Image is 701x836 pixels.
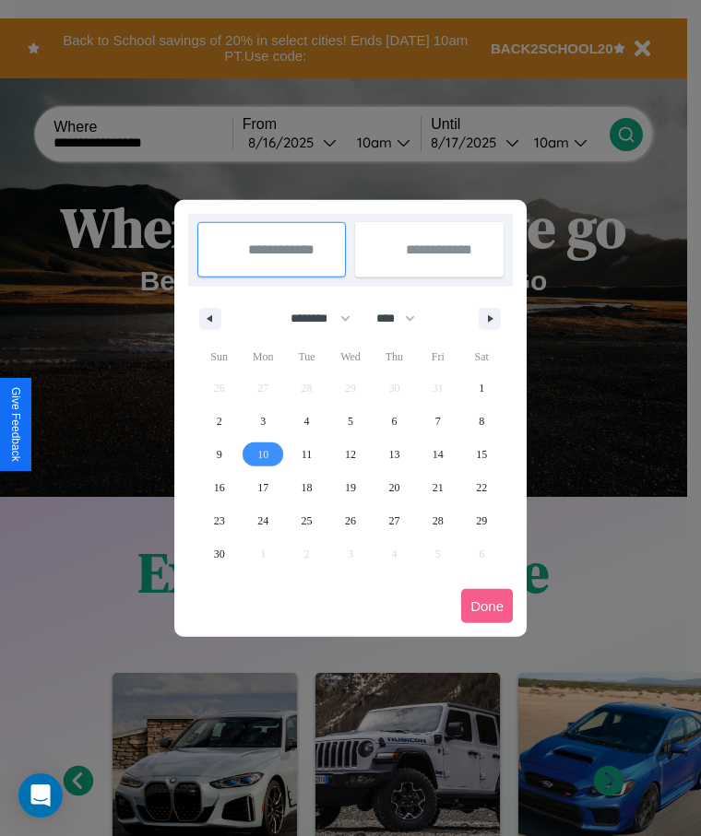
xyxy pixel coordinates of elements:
span: 1 [479,371,484,405]
span: 16 [214,471,225,504]
button: 28 [416,504,459,537]
span: 26 [345,504,356,537]
span: 9 [217,438,222,471]
span: 23 [214,504,225,537]
span: Sat [460,342,504,371]
span: 28 [433,504,444,537]
span: Wed [328,342,372,371]
span: 20 [388,471,399,504]
div: Give Feedback [9,387,22,462]
span: 29 [476,504,487,537]
div: Open Intercom Messenger [18,773,63,818]
button: 18 [285,471,328,504]
span: 24 [257,504,268,537]
span: 14 [433,438,444,471]
button: 15 [460,438,504,471]
button: 25 [285,504,328,537]
button: 27 [373,504,416,537]
span: 15 [476,438,487,471]
button: 4 [285,405,328,438]
button: Done [461,589,513,623]
button: 8 [460,405,504,438]
span: 22 [476,471,487,504]
span: 18 [302,471,313,504]
button: 10 [241,438,284,471]
span: Sun [197,342,241,371]
button: 16 [197,471,241,504]
span: 19 [345,471,356,504]
span: 5 [348,405,353,438]
span: 17 [257,471,268,504]
button: 17 [241,471,284,504]
button: 1 [460,371,504,405]
span: 13 [388,438,399,471]
span: Tue [285,342,328,371]
button: 21 [416,471,459,504]
span: 30 [214,537,225,571]
button: 14 [416,438,459,471]
button: 12 [328,438,372,471]
span: 4 [304,405,310,438]
button: 22 [460,471,504,504]
span: 11 [302,438,313,471]
button: 9 [197,438,241,471]
button: 26 [328,504,372,537]
span: Mon [241,342,284,371]
button: 19 [328,471,372,504]
button: 5 [328,405,372,438]
button: 13 [373,438,416,471]
button: 23 [197,504,241,537]
span: 27 [388,504,399,537]
button: 7 [416,405,459,438]
span: 3 [260,405,266,438]
button: 3 [241,405,284,438]
span: Thu [373,342,416,371]
button: 11 [285,438,328,471]
button: 6 [373,405,416,438]
span: Fri [416,342,459,371]
span: 2 [217,405,222,438]
button: 30 [197,537,241,571]
span: 6 [391,405,397,438]
span: 12 [345,438,356,471]
button: 20 [373,471,416,504]
button: 2 [197,405,241,438]
span: 10 [257,438,268,471]
button: 29 [460,504,504,537]
span: 21 [433,471,444,504]
span: 7 [435,405,441,438]
button: 24 [241,504,284,537]
span: 8 [479,405,484,438]
span: 25 [302,504,313,537]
